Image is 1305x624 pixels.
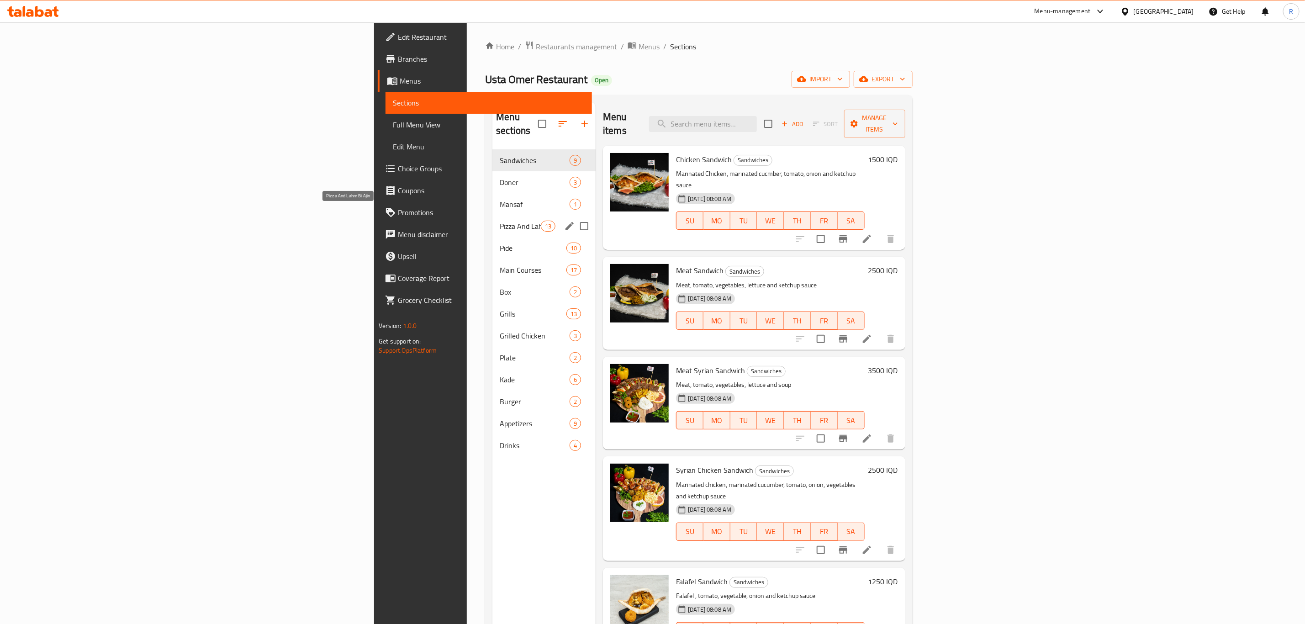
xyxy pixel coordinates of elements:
[567,310,581,318] span: 13
[398,185,585,196] span: Coupons
[787,525,807,538] span: TH
[787,314,807,328] span: TH
[841,525,861,538] span: SA
[851,112,898,135] span: Manage items
[761,414,780,427] span: WE
[492,146,596,460] nav: Menu sections
[649,116,757,132] input: search
[500,308,566,319] span: Grills
[799,74,843,85] span: import
[378,26,592,48] a: Edit Restaurant
[570,156,581,165] span: 9
[403,320,417,332] span: 1.0.0
[707,314,727,328] span: MO
[492,237,596,259] div: Pide10
[841,214,861,227] span: SA
[570,440,581,451] div: items
[841,314,861,328] span: SA
[398,295,585,306] span: Grocery Checklist
[552,113,574,135] span: Sort sections
[492,149,596,171] div: Sandwiches9
[563,219,576,233] button: edit
[570,418,581,429] div: items
[680,214,700,227] span: SU
[703,312,730,330] button: MO
[570,375,581,384] span: 6
[868,464,898,476] h6: 2500 IQD
[676,463,753,477] span: Syrian Chicken Sandwich
[570,352,581,363] div: items
[880,328,902,350] button: delete
[792,71,850,88] button: import
[880,539,902,561] button: delete
[734,155,772,165] span: Sandwiches
[500,221,541,232] span: Pizza And Lahm Bi Ajin
[838,212,865,230] button: SA
[570,288,581,296] span: 2
[780,119,805,129] span: Add
[730,577,768,587] span: Sandwiches
[492,303,596,325] div: Grills13
[811,429,830,448] span: Select to update
[676,264,724,277] span: Meat Sandwich
[832,228,854,250] button: Branch-specific-item
[570,374,581,385] div: items
[707,414,727,427] span: MO
[378,158,592,180] a: Choice Groups
[378,223,592,245] a: Menu disclaimer
[734,155,772,166] div: Sandwiches
[398,207,585,218] span: Promotions
[832,539,854,561] button: Branch-specific-item
[500,440,570,451] span: Drinks
[500,177,570,188] div: Doner
[378,180,592,201] a: Coupons
[492,369,596,391] div: Kade6
[868,364,898,377] h6: 3500 IQD
[570,178,581,187] span: 3
[541,222,555,231] span: 13
[379,320,401,332] span: Version:
[676,153,732,166] span: Chicken Sandwich
[492,325,596,347] div: Grilled Chicken3
[707,214,727,227] span: MO
[680,314,700,328] span: SU
[500,286,570,297] span: Box
[570,396,581,407] div: items
[703,523,730,541] button: MO
[676,590,864,602] p: Falafel , tomato, vegetable, onion and ketchup sauce
[393,119,585,130] span: Full Menu View
[533,114,552,133] span: Select all sections
[811,411,838,429] button: FR
[807,117,844,131] span: Select section first
[726,266,764,277] span: Sandwiches
[734,414,754,427] span: TU
[811,523,838,541] button: FR
[880,228,902,250] button: delete
[761,314,780,328] span: WE
[492,391,596,412] div: Burger2
[566,243,581,254] div: items
[492,434,596,456] div: Drinks4
[492,171,596,193] div: Doner3
[841,414,861,427] span: SA
[729,577,768,588] div: Sandwiches
[730,212,757,230] button: TU
[707,525,727,538] span: MO
[838,411,865,429] button: SA
[574,113,596,135] button: Add section
[500,330,570,341] span: Grilled Chicken
[398,251,585,262] span: Upsell
[500,418,570,429] span: Appetizers
[492,193,596,215] div: Mansaf1
[378,289,592,311] a: Grocery Checklist
[747,366,786,377] div: Sandwiches
[500,352,570,363] span: Plate
[730,411,757,429] button: TU
[378,48,592,70] a: Branches
[500,396,570,407] span: Burger
[500,155,570,166] span: Sandwiches
[1134,6,1194,16] div: [GEOGRAPHIC_DATA]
